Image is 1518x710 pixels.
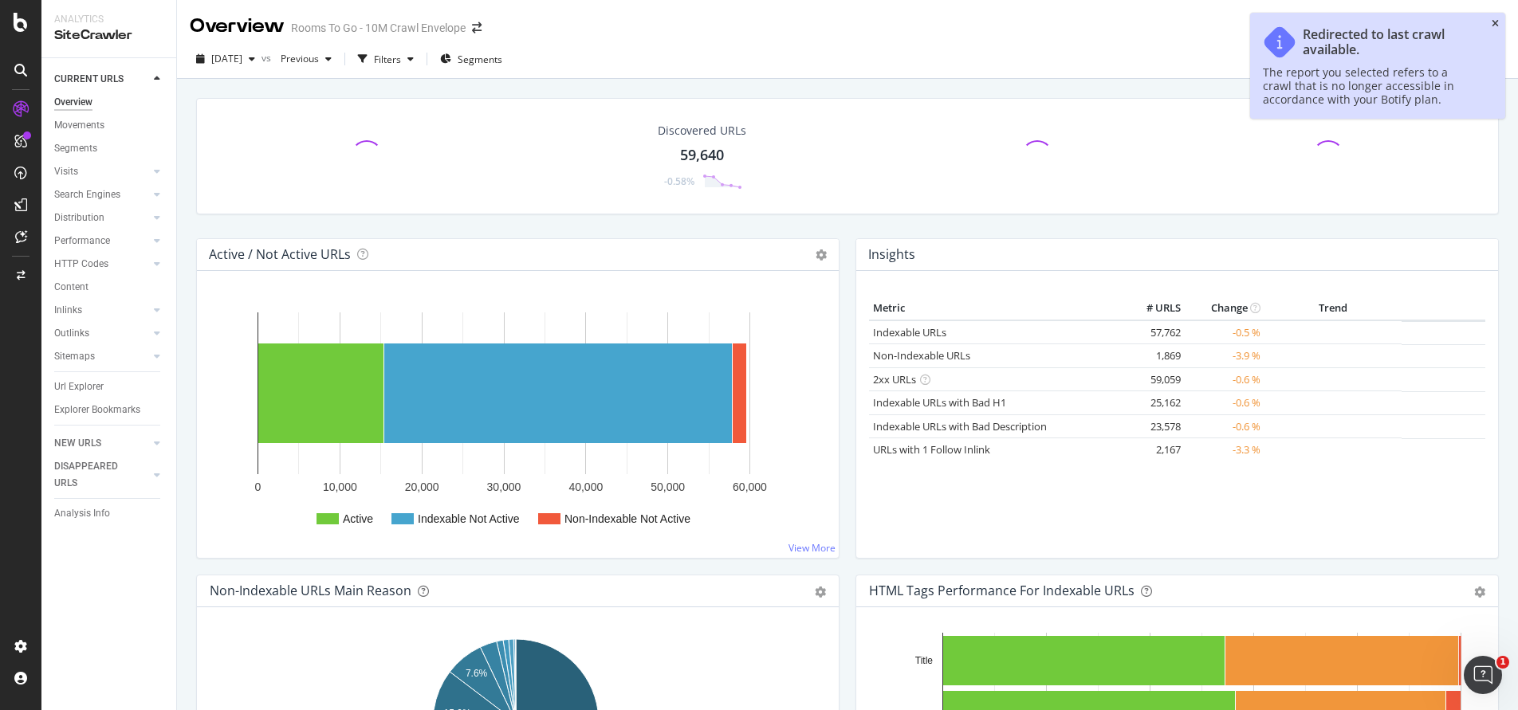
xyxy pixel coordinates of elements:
div: Analytics [54,13,163,26]
text: Active [343,512,373,525]
a: Inlinks [54,302,149,319]
th: Metric [869,296,1121,320]
div: Content [54,279,88,296]
div: Non-Indexable URLs Main Reason [210,583,411,598]
td: 1,869 [1121,344,1185,368]
text: 20,000 [405,481,439,493]
a: Indexable URLs with Bad H1 [873,395,1006,410]
div: HTML Tags Performance for Indexable URLs [869,583,1135,598]
a: DISAPPEARED URLS [54,458,149,492]
td: -0.6 % [1185,391,1264,415]
a: NEW URLS [54,435,149,452]
td: -0.6 % [1185,367,1264,391]
div: DISAPPEARED URLS [54,458,135,492]
i: Options [816,249,827,261]
div: HTTP Codes [54,256,108,273]
div: Analysis Info [54,505,110,522]
a: Sitemaps [54,348,149,365]
a: 2xx URLs [873,372,916,386]
div: gear [815,586,826,598]
button: Segments [434,46,509,72]
a: CURRENT URLS [54,71,149,88]
div: Url Explorer [54,379,104,395]
th: Trend [1264,296,1402,320]
td: 59,059 [1121,367,1185,391]
text: 50,000 [651,481,685,493]
text: 10,000 [323,481,357,493]
text: Indexable Not Active [418,512,520,525]
td: -0.5 % [1185,320,1264,344]
div: Overview [190,13,285,40]
div: gear [1474,586,1485,598]
span: 2025 Sep. 28th [211,52,242,65]
div: Inlinks [54,302,82,319]
a: Indexable URLs [873,325,946,339]
div: Overview [54,94,92,111]
a: View More [788,541,836,555]
div: SiteCrawler [54,26,163,45]
div: Sitemaps [54,348,95,365]
td: 23,578 [1121,414,1185,438]
text: 40,000 [568,481,603,493]
td: 57,762 [1121,320,1185,344]
a: Distribution [54,210,149,226]
svg: A chart. [210,296,826,545]
a: Content [54,279,165,296]
div: Distribution [54,210,104,226]
div: Visits [54,163,78,180]
div: Rooms To Go - 10M Crawl Envelope [291,20,466,36]
div: Search Engines [54,186,120,203]
div: Redirected to last crawl available. [1303,27,1477,57]
text: 30,000 [487,481,521,493]
iframe: Intercom live chat [1464,656,1502,694]
th: Change [1185,296,1264,320]
div: The report you selected refers to a crawl that is no longer accessible in accordance with your Bo... [1263,65,1477,106]
a: Search Engines [54,186,149,203]
td: 25,162 [1121,391,1185,415]
div: Discovered URLs [658,123,746,139]
text: 60,000 [733,481,767,493]
div: arrow-right-arrow-left [472,22,482,33]
a: Explorer Bookmarks [54,402,165,418]
div: Segments [54,140,97,157]
div: Filters [374,53,401,66]
a: Overview [54,94,165,111]
div: Outlinks [54,325,89,342]
span: Segments [458,53,502,66]
span: vs [262,51,274,65]
text: Non-Indexable Not Active [564,512,690,525]
text: Title [915,655,934,666]
div: NEW URLS [54,435,101,452]
h4: Insights [868,244,915,265]
a: Non-Indexable URLs [873,348,970,363]
a: URLs with 1 Follow Inlink [873,442,990,457]
div: Explorer Bookmarks [54,402,140,418]
div: Movements [54,117,104,134]
td: 2,167 [1121,438,1185,461]
text: 7.6% [466,668,488,679]
button: Filters [352,46,420,72]
div: -0.58% [664,175,694,188]
div: close toast [1492,19,1499,29]
th: # URLS [1121,296,1185,320]
div: CURRENT URLS [54,71,124,88]
a: HTTP Codes [54,256,149,273]
button: Previous [274,46,338,72]
span: Previous [274,52,319,65]
a: Analysis Info [54,505,165,522]
a: Movements [54,117,165,134]
h4: Active / Not Active URLs [209,244,351,265]
text: 0 [255,481,262,493]
div: 59,640 [680,145,724,166]
a: Visits [54,163,149,180]
td: -3.3 % [1185,438,1264,461]
span: 1 [1496,656,1509,669]
a: Performance [54,233,149,249]
div: Performance [54,233,110,249]
a: Outlinks [54,325,149,342]
td: -0.6 % [1185,414,1264,438]
a: Url Explorer [54,379,165,395]
a: Indexable URLs with Bad Description [873,419,1047,433]
button: [DATE] [190,46,262,72]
